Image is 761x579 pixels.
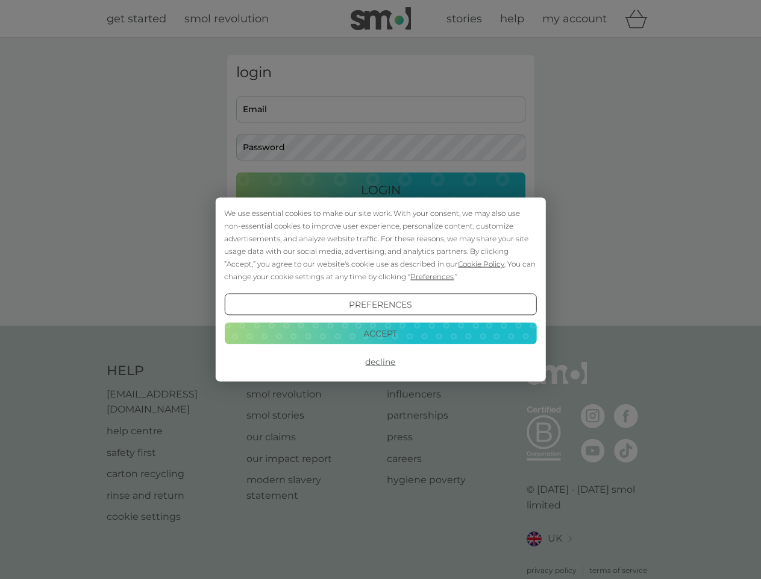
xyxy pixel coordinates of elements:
[224,294,536,315] button: Preferences
[215,198,545,382] div: Cookie Consent Prompt
[224,351,536,373] button: Decline
[458,259,504,268] span: Cookie Policy
[224,322,536,344] button: Accept
[410,272,454,281] span: Preferences
[224,207,536,283] div: We use essential cookies to make our site work. With your consent, we may also use non-essential ...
